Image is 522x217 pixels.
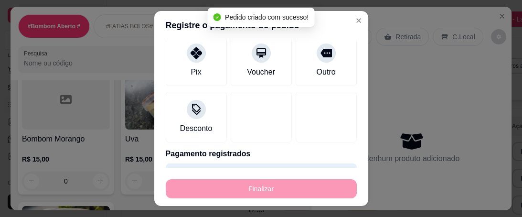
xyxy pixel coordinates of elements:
[191,66,201,78] div: Pix
[351,13,366,28] button: Close
[166,148,357,160] p: Pagamento registrados
[225,13,309,21] span: Pedido criado com sucesso!
[180,123,213,134] div: Desconto
[213,13,221,21] span: check-circle
[154,11,368,40] header: Registre o pagamento do pedido
[316,66,335,78] div: Outro
[247,66,275,78] div: Voucher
